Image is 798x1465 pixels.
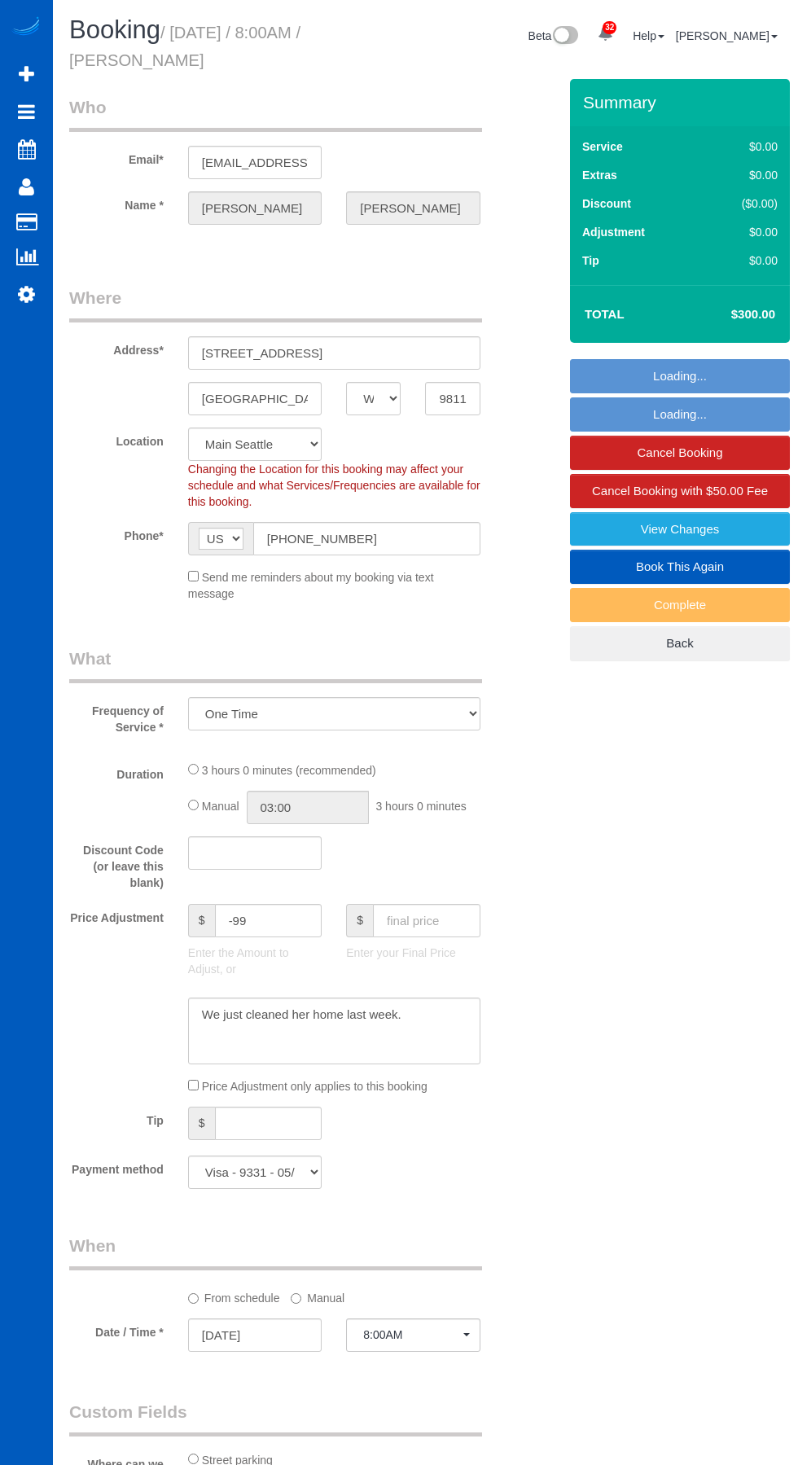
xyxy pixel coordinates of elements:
div: $0.00 [708,224,778,240]
span: $ [346,904,373,937]
label: From schedule [188,1284,280,1306]
label: Tip [582,252,599,269]
div: ($0.00) [708,195,778,212]
label: Phone* [57,522,176,544]
a: Cancel Booking [570,436,790,470]
span: 32 [603,21,616,34]
a: Back [570,626,790,660]
a: Book This Again [570,550,790,584]
span: Changing the Location for this booking may affect your schedule and what Services/Frequencies are... [188,463,480,508]
label: Price Adjustment [57,904,176,926]
label: Discount [582,195,631,212]
span: 8:00AM [363,1328,463,1341]
input: MM/DD/YYYY [188,1318,322,1352]
small: / [DATE] / 8:00AM / [PERSON_NAME] [69,24,300,69]
label: Date / Time * [57,1318,176,1340]
label: Name * [57,191,176,213]
label: Duration [57,761,176,783]
a: Help [633,29,664,42]
legend: Custom Fields [69,1400,482,1436]
span: Send me reminders about my booking via text message [188,571,434,600]
input: City* [188,382,322,415]
span: Manual [202,800,239,813]
a: Cancel Booking with $50.00 Fee [570,474,790,508]
input: Phone* [253,522,480,555]
button: 8:00AM [346,1318,480,1352]
span: 3 hours 0 minutes (recommended) [202,764,376,777]
label: Tip [57,1107,176,1129]
span: Cancel Booking with $50.00 Fee [592,484,768,498]
input: final price [373,904,480,937]
label: Location [57,428,176,450]
a: View Changes [570,512,790,546]
strong: Total [585,307,625,321]
span: $ [188,904,215,937]
input: Manual [291,1293,301,1304]
div: $0.00 [708,138,778,155]
label: Discount Code (or leave this blank) [57,836,176,891]
label: Frequency of Service * [57,697,176,735]
legend: Where [69,286,482,322]
input: Last Name* [346,191,480,225]
h4: $300.00 [682,308,775,322]
a: Beta [528,29,579,42]
p: Enter your Final Price [346,945,480,961]
legend: Who [69,95,482,132]
label: Extras [582,167,617,183]
span: Booking [69,15,160,44]
legend: What [69,647,482,683]
span: 3 hours 0 minutes [375,800,466,813]
a: [PERSON_NAME] [676,29,778,42]
img: New interface [551,26,578,47]
span: $ [188,1107,215,1140]
label: Email* [57,146,176,168]
p: Enter the Amount to Adjust, or [188,945,322,977]
div: $0.00 [708,252,778,269]
span: Price Adjustment only applies to this booking [202,1080,427,1093]
label: Service [582,138,623,155]
input: Zip Code* [425,382,480,415]
legend: When [69,1234,482,1270]
a: 32 [590,16,621,52]
label: Adjustment [582,224,645,240]
label: Payment method [57,1156,176,1178]
input: First Name* [188,191,322,225]
label: Manual [291,1284,344,1306]
div: $0.00 [708,167,778,183]
img: Automaid Logo [10,16,42,39]
input: Email* [188,146,322,179]
h3: Summary [583,93,782,112]
label: Address* [57,336,176,358]
input: From schedule [188,1293,199,1304]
